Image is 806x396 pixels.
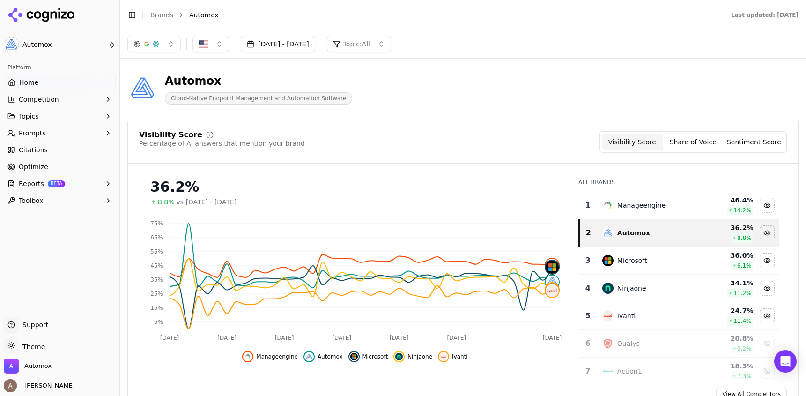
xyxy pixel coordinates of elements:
[447,335,466,341] tspan: [DATE]
[165,92,352,105] span: Cloud-Native Endpoint Management and Automation Software
[702,195,754,205] div: 46.4 %
[4,92,116,107] button: Competition
[127,74,157,104] img: Automox
[19,320,48,329] span: Support
[199,39,208,49] img: United States
[150,11,173,19] a: Brands
[256,353,298,360] span: Manageengine
[452,353,468,360] span: Ivanti
[4,193,116,208] button: Toolbox
[4,176,116,191] button: ReportsBETA
[390,335,409,341] tspan: [DATE]
[579,302,779,330] tr: 5ivantiIvanti24.7%11.4%Hide ivanti data
[241,36,315,52] button: [DATE] - [DATE]
[579,192,779,219] tr: 1manageengineManageengine46.4%14.2%Hide manageengine data
[19,162,48,172] span: Optimize
[663,134,724,150] button: Share of Voice
[602,366,614,377] img: action1
[702,251,754,260] div: 36.0 %
[305,353,313,360] img: automox
[543,335,562,341] tspan: [DATE]
[19,112,39,121] span: Topics
[737,262,752,269] span: 6.1 %
[395,353,403,360] img: ninjaone
[24,362,52,370] span: Automox
[737,345,752,352] span: 0.2 %
[702,306,754,315] div: 24.7 %
[760,308,775,323] button: Hide ivanti data
[583,200,593,211] div: 1
[150,234,163,241] tspan: 65%
[19,128,46,138] span: Prompts
[407,353,432,360] span: Ninjaone
[4,359,19,374] img: Automox
[4,109,116,124] button: Topics
[578,179,779,186] div: All Brands
[139,131,202,139] div: Visibility Score
[617,311,636,321] div: Ivanti
[150,220,163,227] tspan: 75%
[4,379,75,392] button: Open user button
[546,276,559,289] img: automox
[244,353,251,360] img: manageengine
[4,159,116,174] a: Optimize
[242,351,298,362] button: Hide manageengine data
[583,310,593,321] div: 5
[760,336,775,351] button: Show qualys data
[760,253,775,268] button: Hide microsoft data
[702,334,754,343] div: 20.8 %
[4,37,19,52] img: Automox
[21,381,75,390] span: [PERSON_NAME]
[733,290,751,297] span: 11.2 %
[362,353,388,360] span: Microsoft
[150,179,560,195] div: 36.2%
[4,75,116,90] a: Home
[731,11,799,19] div: Last updated: [DATE]
[579,358,779,385] tr: 7action1Action118.3%7.3%Show action1 data
[546,261,559,274] img: microsoft
[150,305,163,311] tspan: 15%
[737,373,752,380] span: 7.3 %
[189,10,219,20] span: Automox
[440,353,447,360] img: ivanti
[737,234,752,242] span: 8.8 %
[4,379,17,392] img: Amy Harrison
[19,196,44,205] span: Toolbox
[350,353,358,360] img: microsoft
[617,256,647,265] div: Microsoft
[19,343,45,351] span: Theme
[702,361,754,371] div: 18.3 %
[760,198,775,213] button: Hide manageengine data
[724,134,784,150] button: Sentiment Score
[48,180,65,187] span: BETA
[4,60,116,75] div: Platform
[617,228,650,238] div: Automox
[583,366,593,377] div: 7
[275,335,294,341] tspan: [DATE]
[4,359,52,374] button: Open organization switcher
[602,283,614,294] img: ninjaone
[702,278,754,288] div: 34.1 %
[438,351,468,362] button: Hide ivanti data
[583,255,593,266] div: 3
[150,276,163,283] tspan: 35%
[774,350,797,373] div: Open Intercom Messenger
[217,335,237,341] tspan: [DATE]
[150,291,163,297] tspan: 25%
[760,225,775,240] button: Hide automox data
[177,197,237,207] span: vs [DATE] - [DATE]
[733,207,751,214] span: 14.2 %
[19,78,38,87] span: Home
[158,197,175,207] span: 8.8%
[139,139,305,148] div: Percentage of AI answers that mention your brand
[348,351,388,362] button: Hide microsoft data
[546,259,559,272] img: manageengine
[602,134,663,150] button: Visibility Score
[165,74,352,89] div: Automox
[22,41,104,49] span: Automox
[579,275,779,302] tr: 4ninjaoneNinjaone34.1%11.2%Hide ninjaone data
[583,338,593,349] div: 6
[4,126,116,141] button: Prompts
[617,366,642,376] div: Action1
[602,227,614,239] img: automox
